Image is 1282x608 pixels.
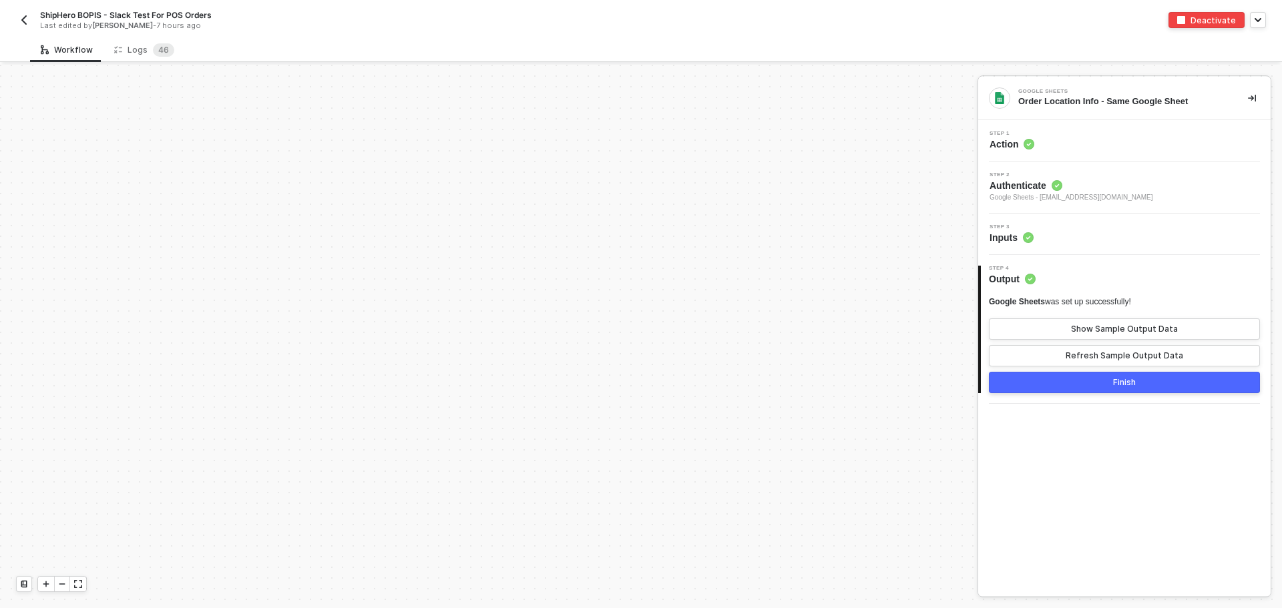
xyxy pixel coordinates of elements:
[989,345,1260,366] button: Refresh Sample Output Data
[153,43,174,57] sup: 46
[990,131,1034,136] span: Step 1
[978,131,1271,151] div: Step 1Action
[990,231,1034,244] span: Inputs
[41,45,93,55] div: Workflow
[1066,350,1183,361] div: Refresh Sample Output Data
[978,224,1271,244] div: Step 3Inputs
[16,12,32,28] button: back
[42,580,50,588] span: icon-play
[1248,94,1256,102] span: icon-collapse-right
[989,296,1131,308] div: was set up successfully!
[978,266,1271,393] div: Step 4Output Google Sheetswas set up successfully!Show Sample Output DataRefresh Sample Output Da...
[164,45,169,55] span: 6
[990,137,1034,151] span: Action
[1168,12,1245,28] button: deactivateDeactivate
[1177,16,1185,24] img: deactivate
[989,297,1045,306] span: Google Sheets
[1191,15,1236,26] div: Deactivate
[74,580,82,588] span: icon-expand
[989,318,1260,340] button: Show Sample Output Data
[92,21,153,30] span: [PERSON_NAME]
[114,43,174,57] div: Logs
[978,172,1271,203] div: Step 2Authenticate Google Sheets - [EMAIL_ADDRESS][DOMAIN_NAME]
[1018,95,1227,107] div: Order Location Info - Same Google Sheet
[989,266,1036,271] span: Step 4
[40,9,212,21] span: ShipHero BOPIS - Slack Test For POS Orders
[58,580,66,588] span: icon-minus
[989,272,1036,286] span: Output
[40,21,610,31] div: Last edited by - 7 hours ago
[990,179,1153,192] span: Authenticate
[1018,89,1219,94] div: Google Sheets
[994,92,1006,104] img: integration-icon
[19,15,29,25] img: back
[1113,377,1136,388] div: Finish
[990,192,1153,203] span: Google Sheets - [EMAIL_ADDRESS][DOMAIN_NAME]
[1071,324,1178,334] div: Show Sample Output Data
[989,372,1260,393] button: Finish
[158,45,164,55] span: 4
[990,224,1034,230] span: Step 3
[990,172,1153,178] span: Step 2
